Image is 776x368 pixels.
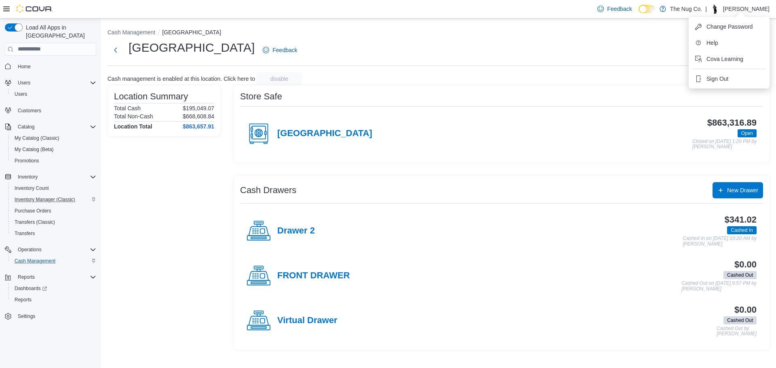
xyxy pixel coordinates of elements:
[114,113,153,120] h6: Total Non-Cash
[15,122,38,132] button: Catalog
[727,226,757,234] span: Cashed In
[11,156,96,166] span: Promotions
[114,92,188,101] h3: Location Summary
[15,105,96,116] span: Customers
[710,4,720,14] div: Thomas Leeder
[183,113,214,120] p: $668,608.84
[108,42,124,58] button: Next
[240,185,296,195] h3: Cash Drawers
[18,80,30,86] span: Users
[257,72,302,85] button: disable
[8,144,99,155] button: My Catalog (Beta)
[727,186,758,194] span: New Drawer
[15,106,44,116] a: Customers
[741,130,753,137] span: Open
[8,283,99,294] a: Dashboards
[2,244,99,255] button: Operations
[15,258,55,264] span: Cash Management
[18,274,35,280] span: Reports
[8,205,99,217] button: Purchase Orders
[11,295,35,305] a: Reports
[15,272,38,282] button: Reports
[15,245,45,254] button: Operations
[18,63,31,70] span: Home
[727,317,753,324] span: Cashed Out
[15,78,96,88] span: Users
[11,229,96,238] span: Transfers
[11,206,55,216] a: Purchase Orders
[8,132,99,144] button: My Catalog (Classic)
[692,53,766,65] button: Cova Learning
[18,124,34,130] span: Catalog
[738,129,757,137] span: Open
[11,284,96,293] span: Dashboards
[11,195,96,204] span: Inventory Manager (Classic)
[16,5,53,13] img: Cova
[15,172,41,182] button: Inventory
[15,62,34,71] a: Home
[11,133,96,143] span: My Catalog (Classic)
[11,284,50,293] a: Dashboards
[713,182,763,198] button: New Drawer
[2,310,99,322] button: Settings
[2,271,99,283] button: Reports
[18,174,38,180] span: Inventory
[15,285,47,292] span: Dashboards
[8,294,99,305] button: Reports
[670,4,702,14] p: The Nug Co.
[639,5,656,13] input: Dark Mode
[18,246,42,253] span: Operations
[723,4,770,14] p: [PERSON_NAME]
[683,236,757,247] p: Cashed In on [DATE] 10:20 AM by [PERSON_NAME]
[15,135,59,141] span: My Catalog (Classic)
[734,260,757,269] h3: $0.00
[15,208,51,214] span: Purchase Orders
[5,57,96,343] nav: Complex example
[607,5,632,13] span: Feedback
[15,311,96,321] span: Settings
[692,72,766,85] button: Sign Out
[692,139,757,150] p: Closed on [DATE] 1:20 PM by [PERSON_NAME]
[162,29,221,36] button: [GEOGRAPHIC_DATA]
[114,123,152,130] h4: Location Total
[15,78,34,88] button: Users
[8,255,99,267] button: Cash Management
[183,123,214,130] h4: $863,657.91
[11,206,96,216] span: Purchase Orders
[706,55,743,63] span: Cova Learning
[18,313,35,320] span: Settings
[8,183,99,194] button: Inventory Count
[183,105,214,111] p: $195,049.07
[8,217,99,228] button: Transfers (Classic)
[723,316,757,324] span: Cashed Out
[277,128,372,139] h4: [GEOGRAPHIC_DATA]
[259,42,300,58] a: Feedback
[15,196,75,203] span: Inventory Manager (Classic)
[15,230,35,237] span: Transfers
[15,172,96,182] span: Inventory
[18,107,41,114] span: Customers
[11,145,57,154] a: My Catalog (Beta)
[272,46,297,54] span: Feedback
[11,256,59,266] a: Cash Management
[15,146,54,153] span: My Catalog (Beta)
[11,195,78,204] a: Inventory Manager (Classic)
[8,194,99,205] button: Inventory Manager (Classic)
[2,77,99,88] button: Users
[15,311,38,321] a: Settings
[707,118,757,128] h3: $863,316.89
[15,185,49,191] span: Inventory Count
[11,156,42,166] a: Promotions
[2,105,99,116] button: Customers
[15,245,96,254] span: Operations
[23,23,96,40] span: Load All Apps in [GEOGRAPHIC_DATA]
[129,40,255,56] h1: [GEOGRAPHIC_DATA]
[723,271,757,279] span: Cashed Out
[277,226,315,236] h4: Drawer 2
[240,92,282,101] h3: Store Safe
[706,23,753,31] span: Change Password
[692,36,766,49] button: Help
[277,271,350,281] h4: FRONT DRAWER
[108,29,155,36] button: Cash Management
[11,217,58,227] a: Transfers (Classic)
